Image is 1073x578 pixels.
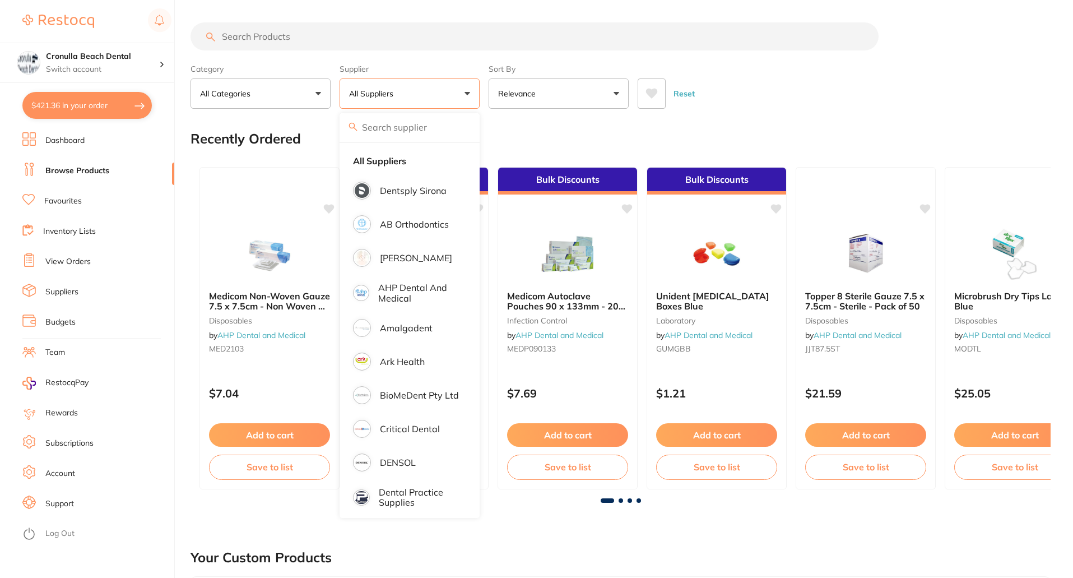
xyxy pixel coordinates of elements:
[380,323,433,333] p: Amalgadent
[200,88,255,99] p: All Categories
[45,498,74,510] a: Support
[507,330,603,340] span: by
[45,165,109,177] a: Browse Products
[380,219,449,229] p: AB Orthodontics
[489,78,629,109] button: Relevance
[340,78,480,109] button: All Suppliers
[45,408,78,419] a: Rewards
[515,330,603,340] a: AHP Dental and Medical
[656,455,777,479] button: Save to list
[353,156,406,166] strong: All Suppliers
[805,330,902,340] span: by
[656,344,777,353] small: GUMGBB
[680,226,753,282] img: Unident Retainer Boxes Blue
[217,330,305,340] a: AHP Dental and Medical
[45,317,76,328] a: Budgets
[805,423,926,447] button: Add to cart
[209,423,330,447] button: Add to cart
[963,330,1051,340] a: AHP Dental and Medical
[355,183,369,198] img: Dentsply Sirona
[45,377,89,389] span: RestocqPay
[829,226,902,282] img: Topper 8 Sterile Gauze 7.5 x 7.5cm - Sterile - Pack of 50
[191,22,879,50] input: Search Products
[22,8,94,34] a: Restocq Logo
[45,286,78,298] a: Suppliers
[355,354,369,369] img: Ark Health
[498,168,637,195] div: Bulk Discounts
[656,423,777,447] button: Add to cart
[45,347,65,358] a: Team
[340,64,480,74] label: Supplier
[191,131,301,147] h2: Recently Ordered
[22,377,89,390] a: RestocqPay
[647,168,786,195] div: Bulk Discounts
[22,15,94,28] img: Restocq Logo
[44,196,82,207] a: Favourites
[209,344,330,353] small: MED2103
[209,316,330,325] small: disposables
[355,491,368,505] img: Dental Practice Supplies
[355,422,369,436] img: Critical Dental
[805,344,926,353] small: JJT87.5ST
[355,455,369,470] img: DENSOL
[531,226,604,282] img: Medicom Autoclave Pouches 90 x 133mm - 200 per box
[17,52,40,74] img: Cronulla Beach Dental
[978,226,1051,282] img: Microbrush Dry Tips Large - Blue
[378,283,459,303] p: AHP Dental and Medical
[22,92,152,119] button: $421.36 in your order
[45,528,75,539] a: Log Out
[805,387,926,400] p: $21.59
[191,550,332,566] h2: Your Custom Products
[209,291,330,312] b: Medicom Non-Woven Gauze 7.5 x 7.5cm - Non Woven 4 Ply
[656,291,777,312] b: Unident Retainer Boxes Blue
[355,321,369,335] img: Amalgadent
[46,64,159,75] p: Switch account
[380,424,440,434] p: Critical Dental
[355,388,369,403] img: BioMeDent Pty Ltd
[507,387,628,400] p: $7.69
[498,88,540,99] p: Relevance
[22,377,36,390] img: RestocqPay
[380,253,452,263] p: [PERSON_NAME]
[670,78,698,109] button: Reset
[814,330,902,340] a: AHP Dental and Medical
[355,217,369,232] img: AB Orthodontics
[209,330,305,340] span: by
[507,423,628,447] button: Add to cart
[379,487,459,508] p: Dental Practice Supplies
[191,78,331,109] button: All Categories
[46,51,159,62] h4: Cronulla Beach Dental
[656,330,753,340] span: by
[507,344,628,353] small: MEDP090133
[45,135,85,146] a: Dashboard
[344,149,475,173] li: Clear selection
[380,457,416,468] p: DENSOL
[45,256,91,267] a: View Orders
[355,286,368,299] img: AHP Dental and Medical
[45,468,75,479] a: Account
[507,455,628,479] button: Save to list
[507,316,628,325] small: infection control
[380,357,425,367] p: Ark Health
[209,455,330,479] button: Save to list
[507,291,628,312] b: Medicom Autoclave Pouches 90 x 133mm - 200 per box
[805,316,926,325] small: disposables
[656,387,777,400] p: $1.21
[209,387,330,400] p: $7.04
[43,226,96,237] a: Inventory Lists
[233,226,306,282] img: Medicom Non-Woven Gauze 7.5 x 7.5cm - Non Woven 4 Ply
[380,186,447,196] p: Dentsply Sirona
[191,64,331,74] label: Category
[349,88,398,99] p: All Suppliers
[656,316,777,325] small: laboratory
[340,113,480,141] input: Search supplier
[355,251,369,265] img: Adam Dental
[805,455,926,479] button: Save to list
[45,438,94,449] a: Subscriptions
[665,330,753,340] a: AHP Dental and Medical
[380,390,459,400] p: BioMeDent Pty Ltd
[805,291,926,312] b: Topper 8 Sterile Gauze 7.5 x 7.5cm - Sterile - Pack of 50
[489,64,629,74] label: Sort By
[22,525,171,543] button: Log Out
[954,330,1051,340] span: by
